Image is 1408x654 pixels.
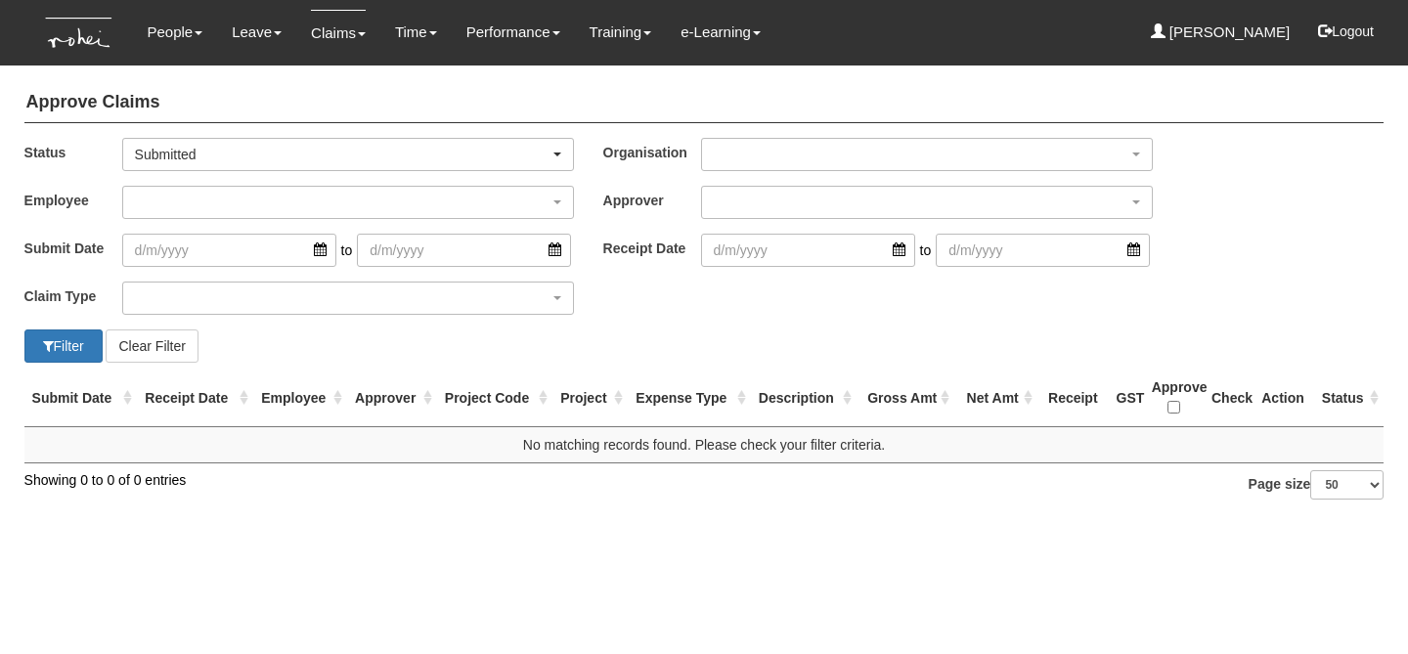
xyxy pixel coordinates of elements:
[336,234,358,267] span: to
[135,145,550,164] div: Submitted
[357,234,571,267] input: d/m/yyyy
[681,10,761,55] a: e-Learning
[137,370,253,427] th: Receipt Date : activate to sort column ascending
[603,186,701,214] label: Approver
[147,10,202,55] a: People
[915,234,937,267] span: to
[24,370,138,427] th: Submit Date : activate to sort column ascending
[1304,8,1387,55] button: Logout
[122,234,336,267] input: d/m/yyyy
[751,370,857,427] th: Description : activate to sort column ascending
[701,234,915,267] input: d/m/yyyy
[24,83,1385,123] h4: Approve Claims
[936,234,1150,267] input: d/m/yyyy
[1109,370,1144,427] th: GST
[24,138,122,166] label: Status
[437,370,552,427] th: Project Code : activate to sort column ascending
[954,370,1037,427] th: Net Amt : activate to sort column ascending
[232,10,282,55] a: Leave
[1252,370,1314,427] th: Action
[311,10,366,56] a: Claims
[1144,370,1204,427] th: Approve
[347,370,437,427] th: Approver : activate to sort column ascending
[1204,370,1252,427] th: Check
[24,329,103,363] button: Filter
[395,10,437,55] a: Time
[628,370,750,427] th: Expense Type : activate to sort column ascending
[1037,370,1108,427] th: Receipt
[253,370,347,427] th: Employee : activate to sort column ascending
[1249,470,1385,500] label: Page size
[552,370,628,427] th: Project : activate to sort column ascending
[857,370,954,427] th: Gross Amt : activate to sort column ascending
[106,329,198,363] button: Clear Filter
[603,234,701,262] label: Receipt Date
[1310,470,1384,500] select: Page size
[1151,10,1291,55] a: [PERSON_NAME]
[24,426,1385,462] td: No matching records found. Please check your filter criteria.
[122,138,574,171] button: Submitted
[1314,370,1385,427] th: Status : activate to sort column ascending
[603,138,701,166] label: Organisation
[590,10,652,55] a: Training
[24,234,122,262] label: Submit Date
[24,186,122,214] label: Employee
[466,10,560,55] a: Performance
[24,282,122,310] label: Claim Type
